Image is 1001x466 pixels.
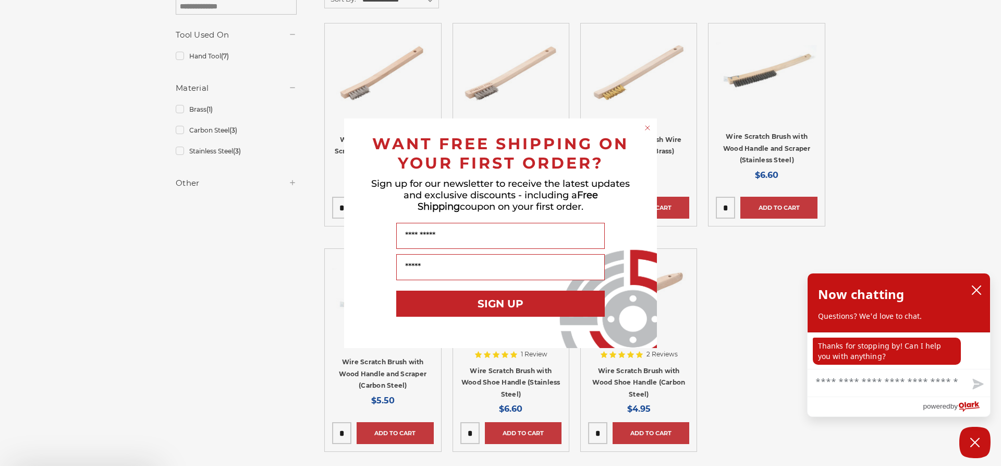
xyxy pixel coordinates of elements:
[818,284,904,305] h2: Now chatting
[371,178,630,212] span: Sign up for our newsletter to receive the latest updates and exclusive discounts - including a co...
[959,427,991,458] button: Close Chatbox
[818,311,980,321] p: Questions? We'd love to chat.
[813,338,961,365] p: Thanks for stopping by! Can I help you with anything?
[923,397,990,416] a: Powered by Olark
[418,189,598,212] span: Free Shipping
[808,332,990,369] div: chat
[964,373,990,397] button: Send message
[807,273,991,417] div: olark chatbox
[396,291,605,317] button: SIGN UP
[372,134,629,173] span: WANT FREE SHIPPING ON YOUR FIRST ORDER?
[923,400,950,413] span: powered
[642,123,653,133] button: Close dialog
[968,282,985,298] button: close chatbox
[950,400,958,413] span: by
